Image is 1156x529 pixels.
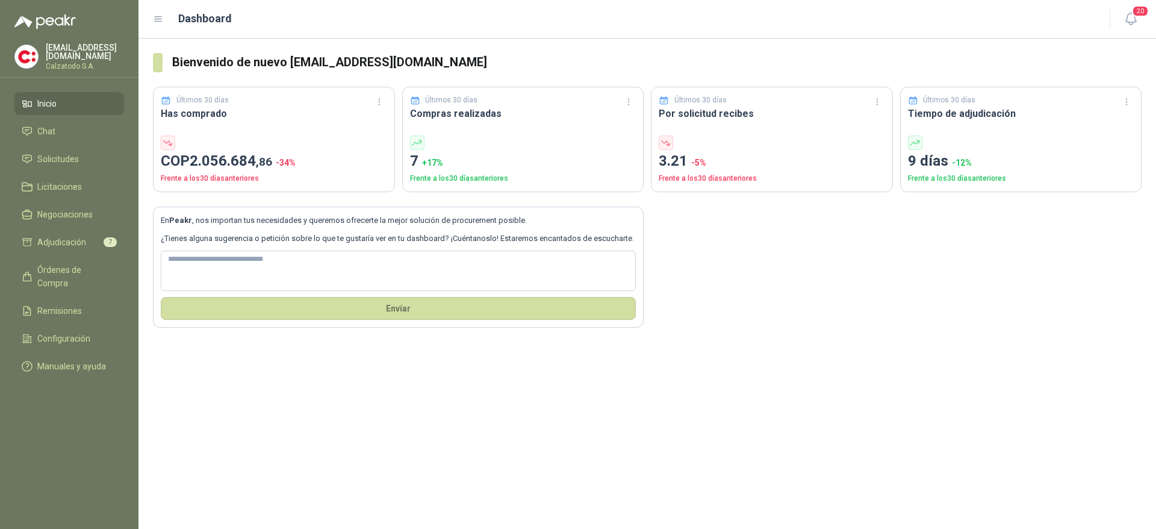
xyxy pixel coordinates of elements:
[14,120,124,143] a: Chat
[1120,8,1142,30] button: 20
[169,216,192,225] b: Peakr
[659,173,885,184] p: Frente a los 30 días anteriores
[161,150,387,173] p: COP
[14,148,124,171] a: Solicitudes
[422,158,443,167] span: + 17 %
[410,106,636,121] h3: Compras realizadas
[659,150,885,173] p: 3.21
[14,299,124,322] a: Remisiones
[15,45,38,68] img: Company Logo
[14,327,124,350] a: Configuración
[161,173,387,184] p: Frente a los 30 días anteriores
[908,173,1134,184] p: Frente a los 30 días anteriores
[908,106,1134,121] h3: Tiempo de adjudicación
[1132,5,1149,17] span: 20
[14,175,124,198] a: Licitaciones
[190,152,272,169] span: 2.056.684
[37,332,90,345] span: Configuración
[104,237,117,247] span: 7
[37,97,57,110] span: Inicio
[923,95,975,106] p: Últimos 30 días
[161,233,636,245] p: ¿Tienes alguna sugerencia o petición sobre lo que te gustaría ver en tu dashboard? ¡Cuéntanoslo! ...
[256,155,272,169] span: ,86
[37,125,55,138] span: Chat
[37,152,79,166] span: Solicitudes
[46,63,124,70] p: Calzatodo S.A.
[37,180,82,193] span: Licitaciones
[37,236,86,249] span: Adjudicación
[14,92,124,115] a: Inicio
[14,355,124,378] a: Manuales y ayuda
[46,43,124,60] p: [EMAIL_ADDRESS][DOMAIN_NAME]
[674,95,727,106] p: Últimos 30 días
[172,53,1142,72] h3: Bienvenido de nuevo [EMAIL_ADDRESS][DOMAIN_NAME]
[161,106,387,121] h3: Has comprado
[952,158,972,167] span: -12 %
[176,95,229,106] p: Últimos 30 días
[908,150,1134,173] p: 9 días
[14,14,76,29] img: Logo peakr
[276,158,296,167] span: -34 %
[691,158,706,167] span: -5 %
[37,360,106,373] span: Manuales y ayuda
[37,208,93,221] span: Negociaciones
[14,231,124,254] a: Adjudicación7
[161,297,636,320] button: Envíar
[410,173,636,184] p: Frente a los 30 días anteriores
[161,214,636,227] p: En , nos importan tus necesidades y queremos ofrecerte la mejor solución de procurement posible.
[37,263,113,290] span: Órdenes de Compra
[425,95,477,106] p: Últimos 30 días
[37,304,82,318] span: Remisiones
[14,258,124,295] a: Órdenes de Compra
[659,106,885,121] h3: Por solicitud recibes
[14,203,124,226] a: Negociaciones
[410,150,636,173] p: 7
[178,10,232,27] h1: Dashboard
